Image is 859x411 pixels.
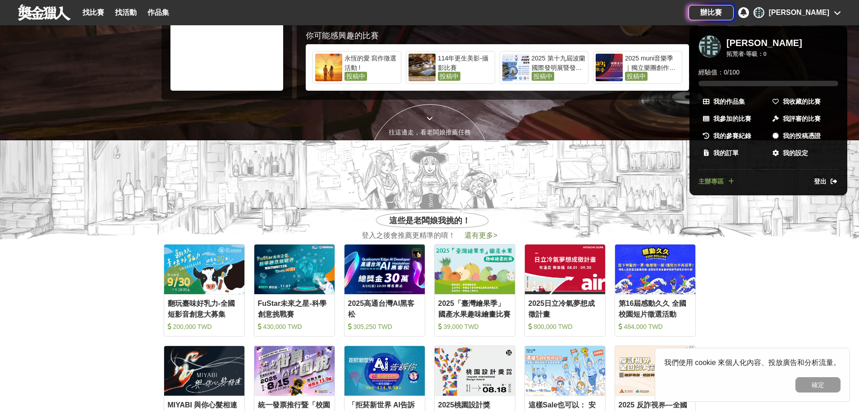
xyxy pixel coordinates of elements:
a: 我的參賽紀錄 [699,128,768,144]
span: 我評審的比賽 [783,114,821,124]
span: 我的投稿憑證 [783,131,821,141]
span: 我的參賽紀錄 [713,131,751,141]
span: 經驗值： 0 / 100 [698,68,740,77]
a: 登出 [814,177,838,186]
div: 趙 [698,35,721,58]
span: 我們使用 cookie 來個人化內容、投放廣告和分析流量。 [664,359,841,366]
span: 登出 [814,177,827,186]
div: 拓荒者 [726,50,744,59]
a: 我評審的比賽 [768,111,838,127]
span: 我參加的比賽 [713,114,751,124]
a: 主辦專區 [698,177,735,186]
span: · [744,50,746,59]
a: 我的作品集 [699,93,768,110]
span: 我的設定 [783,148,808,158]
span: 我收藏的比賽 [783,97,821,106]
a: 我收藏的比賽 [768,93,838,110]
a: 辦比賽 [689,5,734,20]
div: [PERSON_NAME] [726,37,802,48]
a: 我參加的比賽 [699,111,768,127]
span: 主辦專區 [698,177,724,186]
a: 我的設定 [768,145,838,161]
span: 我的訂單 [713,148,739,158]
a: 我的投稿憑證 [768,128,838,144]
a: 我的訂單 [699,145,768,161]
button: 確定 [795,377,841,393]
div: 等級： 0 [746,50,767,59]
span: 我的作品集 [713,97,745,106]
